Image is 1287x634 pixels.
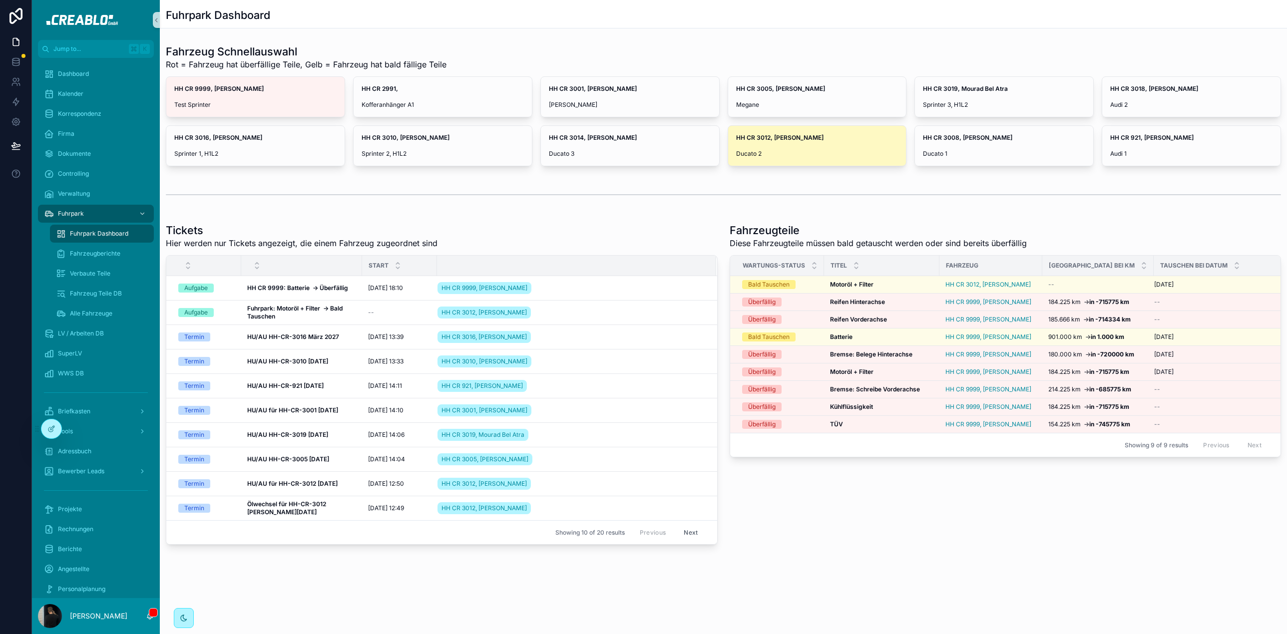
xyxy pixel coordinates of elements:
[247,431,328,438] strong: HU/AU HH-CR-3019 [DATE]
[549,101,711,109] span: [PERSON_NAME]
[1048,350,1148,358] a: 180.000 km →in -720000 km
[437,478,531,490] a: HH CR 3012, [PERSON_NAME]
[178,284,235,293] a: Aufgabe
[441,309,527,317] span: HH CR 3012, [PERSON_NAME]
[742,298,818,307] a: Überfällig
[437,331,531,343] a: HH CR 3016, [PERSON_NAME]
[830,385,933,393] a: Bremse: Schreibe Vorderachse
[368,406,404,414] span: [DATE] 14:10
[1154,333,1273,341] a: [DATE]
[58,210,84,218] span: Fuhrpark
[369,262,389,270] span: Start
[830,316,887,323] strong: Reifen Vorderachse
[353,76,532,117] a: HH CR 2991,Kofferanhänger A1
[1154,420,1273,428] a: --
[437,404,531,416] a: HH CR 3001, [PERSON_NAME]
[441,357,527,365] span: HH CR 3010, [PERSON_NAME]
[748,367,776,376] div: Überfällig
[437,429,528,441] a: HH CR 3019, Mourad Bel Atra
[38,65,154,83] a: Dashboard
[58,70,89,78] span: Dashboard
[1048,298,1148,306] a: 184.225 km →in -715775 km
[748,332,790,341] div: Bald Tauschen
[166,223,437,237] h1: Tickets
[50,265,154,283] a: Verbaute Teile
[945,368,1031,376] a: HH CR 9999, [PERSON_NAME]
[38,462,154,480] a: Bewerber Leads
[50,305,154,322] a: Alle Fahrzeuge
[742,315,818,324] a: Überfällig
[362,101,524,109] span: Kofferanhänger A1
[945,281,1036,289] a: HH CR 3012, [PERSON_NAME]
[677,525,705,540] button: Next
[923,134,1012,141] strong: HH CR 3008, [PERSON_NAME]
[58,545,82,553] span: Berichte
[1091,350,1134,358] strong: in -720000 km
[58,585,105,593] span: Personalplanung
[736,134,824,141] strong: HH CR 3012, [PERSON_NAME]
[830,420,843,428] strong: TÜV
[1091,333,1124,340] strong: in 1.000 km
[70,230,128,238] span: Fuhrpark Dashboard
[58,407,90,415] span: Briefkasten
[830,368,933,376] a: Motoröl + Filter
[58,170,89,178] span: Controlling
[748,385,776,394] div: Überfällig
[368,480,404,488] span: [DATE] 12:50
[923,150,1085,158] span: Ducato 1
[441,382,523,390] span: HH CR 921, [PERSON_NAME]
[945,298,1031,306] a: HH CR 9999, [PERSON_NAME]
[1154,281,1174,289] span: [DATE]
[441,455,528,463] span: HH CR 3005, [PERSON_NAME]
[945,333,1031,341] a: HH CR 9999, [PERSON_NAME]
[70,270,110,278] span: Verbaute Teile
[748,420,776,429] div: Überfällig
[58,369,84,377] span: WWS DB
[728,76,907,117] a: HH CR 3005, [PERSON_NAME]Megane
[1048,281,1148,289] a: --
[748,402,776,411] div: Überfällig
[247,357,328,365] strong: HU/AU HH-CR-3010 [DATE]
[1048,403,1148,411] a: 184.225 km →in -715775 km
[184,479,204,488] div: Termin
[247,500,328,516] strong: Ölwechsel für HH-CR-3012 [PERSON_NAME][DATE]
[247,357,356,365] a: HU/AU HH-CR-3010 [DATE]
[437,380,527,392] a: HH CR 921, [PERSON_NAME]
[1154,333,1174,341] span: [DATE]
[174,134,262,141] strong: HH CR 3016, [PERSON_NAME]
[945,385,1031,393] span: HH CR 9999, [PERSON_NAME]
[247,455,329,463] strong: HU/AU HH-CR-3005 [DATE]
[830,385,920,393] strong: Bremse: Schreibe Vorderachse
[945,316,1036,323] a: HH CR 9999, [PERSON_NAME]
[945,350,1031,358] span: HH CR 9999, [PERSON_NAME]
[441,431,524,439] span: HH CR 3019, Mourad Bel Atra
[945,281,1031,289] a: HH CR 3012, [PERSON_NAME]
[437,500,704,516] a: HH CR 3012, [PERSON_NAME]
[1154,298,1160,306] span: --
[58,130,74,138] span: Firma
[1102,76,1281,117] a: HH CR 3018, [PERSON_NAME]Audi 2
[1048,403,1129,410] span: 184.225 km →
[58,447,91,455] span: Adressbuch
[730,223,1027,237] h1: Fahrzeugteile
[1089,403,1129,410] strong: in -715775 km
[368,382,431,390] a: [DATE] 14:11
[178,332,235,341] a: Termin
[830,368,873,375] strong: Motoröl + Filter
[1154,420,1160,428] span: --
[945,316,1031,323] a: HH CR 9999, [PERSON_NAME]
[58,90,83,98] span: Kalender
[178,357,235,366] a: Termin
[58,110,101,118] span: Korrespondenz
[923,85,1008,92] strong: HH CR 3019, Mourad Bel Atra
[742,367,818,376] a: Überfällig
[830,281,873,288] strong: Motoröl + Filter
[728,125,907,166] a: HH CR 3012, [PERSON_NAME]Ducato 2
[1048,333,1148,341] a: 901.000 km →in 1.000 km
[437,355,531,367] a: HH CR 3010, [PERSON_NAME]
[58,190,90,198] span: Verwaltung
[945,420,1036,428] a: HH CR 9999, [PERSON_NAME]
[437,305,704,320] a: HH CR 3012, [PERSON_NAME]
[1110,101,1273,109] span: Audi 2
[368,504,431,512] a: [DATE] 12:49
